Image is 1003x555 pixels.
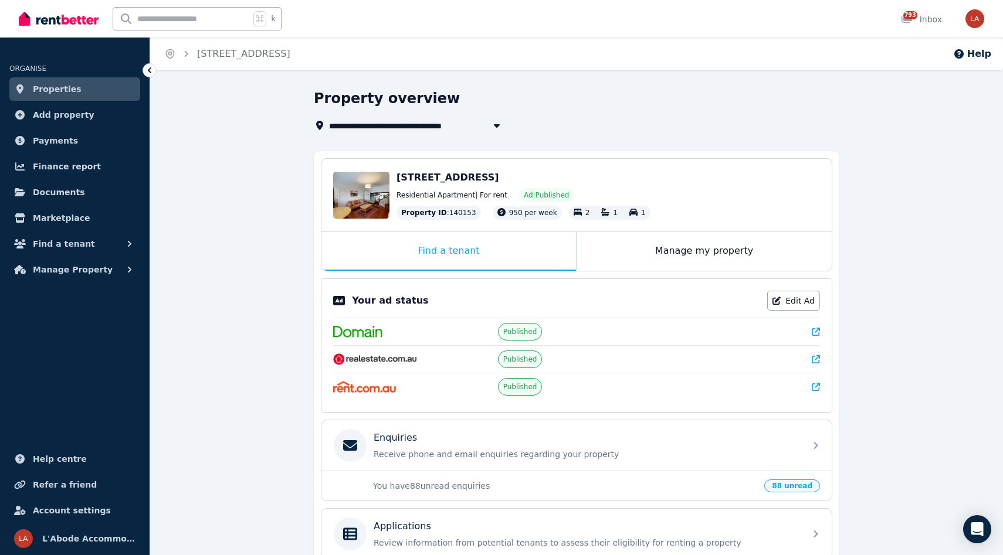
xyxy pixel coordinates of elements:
span: Properties [33,82,82,96]
span: Documents [33,185,85,199]
span: Add property [33,108,94,122]
span: ORGANISE [9,64,46,73]
span: Find a tenant [33,237,95,251]
nav: Breadcrumb [150,38,304,70]
img: RealEstate.com.au [333,353,417,365]
p: Review information from potential tenants to assess their eligibility for renting a property [374,537,798,549]
p: Your ad status [352,294,428,308]
div: : 140153 [397,206,481,220]
a: EnquiriesReceive phone and email enquiries regarding your property [321,420,832,471]
span: Account settings [33,503,111,517]
img: L'Abode Accommodation Specialist [965,9,984,28]
a: Help centre [9,447,140,471]
span: 2 [585,209,590,217]
span: 793 [903,11,917,19]
span: Marketplace [33,211,90,225]
span: L'Abode Accommodation Specialist [42,532,135,546]
a: Properties [9,77,140,101]
button: Help [953,47,991,61]
h1: Property overview [314,89,460,108]
p: Applications [374,519,431,533]
span: Finance report [33,159,101,173]
img: Rent.com.au [333,381,396,393]
span: 1 [641,209,646,217]
span: 950 per week [509,209,557,217]
img: RentBetter [19,10,99,28]
span: Manage Property [33,263,113,277]
a: Refer a friend [9,473,140,496]
a: Account settings [9,499,140,522]
a: Documents [9,181,140,204]
span: Published [503,382,537,391]
p: You have 88 unread enquiries [373,480,757,492]
span: Refer a friend [33,478,97,492]
span: Published [503,327,537,336]
p: Enquiries [374,431,417,445]
span: [STREET_ADDRESS] [397,172,499,183]
a: Add property [9,103,140,127]
img: L'Abode Accommodation Specialist [14,529,33,548]
a: Marketplace [9,206,140,230]
span: Published [503,355,537,364]
span: 88 unread [764,479,820,492]
div: Manage my property [577,232,832,271]
p: Receive phone and email enquiries regarding your property [374,448,798,460]
span: Help centre [33,452,87,466]
span: Payments [33,134,78,148]
a: Edit Ad [767,291,820,311]
img: Domain.com.au [333,326,382,338]
div: Inbox [901,13,942,25]
span: Residential Apartment | For rent [397,190,507,200]
span: k [271,14,275,23]
div: Open Intercom Messenger [963,515,991,543]
span: Ad: Published [524,190,569,200]
a: Finance report [9,155,140,178]
button: Find a tenant [9,232,140,256]
span: Property ID [401,208,447,217]
div: Find a tenant [321,232,576,271]
a: Payments [9,129,140,152]
span: 1 [613,209,618,217]
button: Manage Property [9,258,140,281]
a: [STREET_ADDRESS] [197,48,290,59]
